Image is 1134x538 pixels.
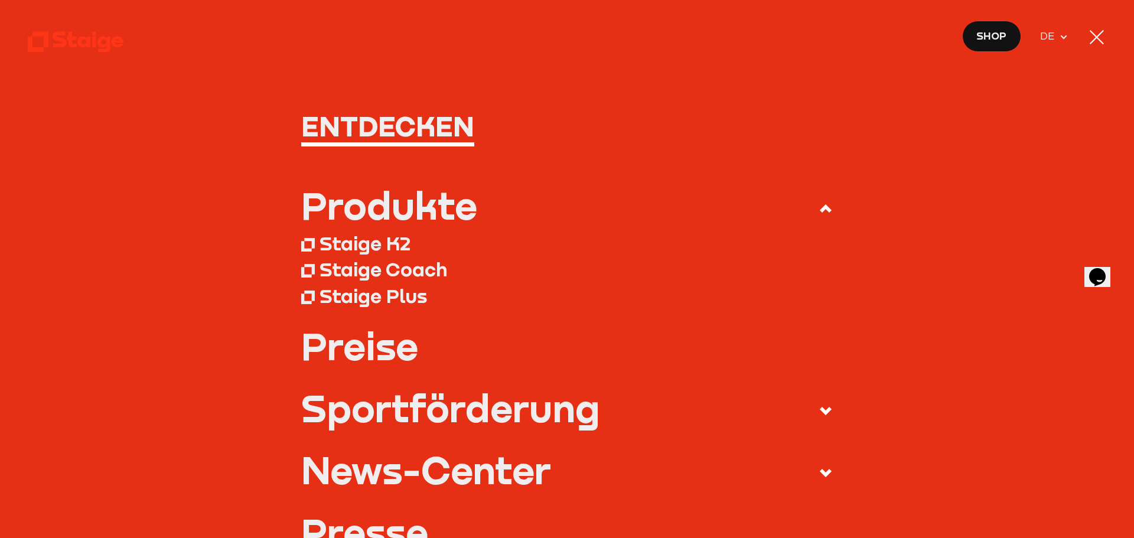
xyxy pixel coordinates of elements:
[320,231,410,255] div: Staige K2
[301,187,477,224] div: Produkte
[301,282,833,309] a: Staige Plus
[962,21,1021,52] a: Shop
[301,389,600,426] div: Sportförderung
[320,257,447,281] div: Staige Coach
[301,230,833,256] a: Staige K2
[301,256,833,283] a: Staige Coach
[301,327,833,364] a: Preise
[1084,252,1122,287] iframe: chat widget
[976,28,1006,44] span: Shop
[320,284,427,308] div: Staige Plus
[1040,28,1060,45] span: DE
[301,451,551,488] div: News-Center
